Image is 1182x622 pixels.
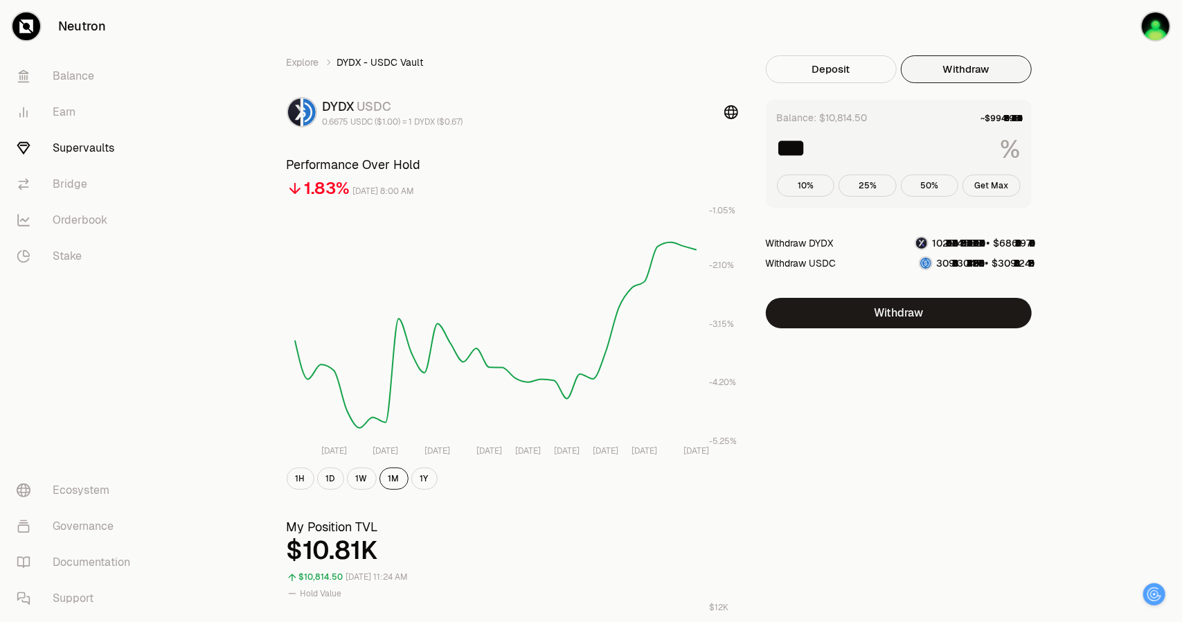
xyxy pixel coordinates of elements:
button: 1M [379,468,409,490]
tspan: [DATE] [593,446,618,457]
a: Support [6,580,150,616]
button: 1W [347,468,377,490]
nav: breadcrumb [287,55,738,69]
button: 1H [287,468,314,490]
img: DYDX Logo [916,238,927,249]
div: 0.6675 USDC ($1.00) = 1 DYDX ($0.67) [323,116,463,127]
div: DYDX [323,97,463,116]
a: Ecosystem [6,472,150,508]
tspan: -4.20% [709,377,736,389]
a: Bridge [6,166,150,202]
img: zhirong80 [1142,12,1170,40]
a: Supervaults [6,130,150,166]
a: Stake [6,238,150,274]
button: Withdraw [901,55,1032,83]
button: 1Y [411,468,438,490]
tspan: [DATE] [373,446,398,457]
tspan: -1.05% [709,205,735,216]
h3: Performance Over Hold [287,155,738,175]
tspan: -3.15% [709,319,734,330]
tspan: [DATE] [476,446,502,457]
button: 1D [317,468,344,490]
span: USDC [357,98,392,114]
tspan: -5.25% [709,436,737,447]
tspan: [DATE] [632,446,657,457]
a: Documentation [6,544,150,580]
div: Withdraw USDC [766,256,836,270]
span: DYDX - USDC Vault [337,55,424,69]
button: 50% [901,175,959,197]
tspan: [DATE] [515,446,541,457]
button: Deposit [766,55,897,83]
span: Hold Value [301,588,342,599]
a: Explore [287,55,319,69]
tspan: -2.10% [709,260,734,271]
button: 25% [839,175,897,197]
div: 1.83% [305,177,350,199]
div: $10,814.50 [299,569,343,585]
a: Orderbook [6,202,150,238]
button: Get Max [962,175,1021,197]
tspan: [DATE] [321,446,346,457]
a: Earn [6,94,150,130]
span: % [1001,136,1021,163]
tspan: [DATE] [554,446,580,457]
div: Withdraw DYDX [766,236,834,250]
img: USDC Logo [303,98,316,126]
a: Governance [6,508,150,544]
h3: My Position TVL [287,517,738,537]
button: 10% [777,175,835,197]
div: [DATE] 8:00 AM [353,184,415,199]
tspan: [DATE] [683,446,709,457]
div: Balance: $10,814.50 [777,111,868,125]
img: DYDX Logo [288,98,301,126]
tspan: [DATE] [424,446,450,457]
div: $10.81K [287,537,738,565]
tspan: $12K [709,602,728,613]
a: Balance [6,58,150,94]
div: [DATE] 11:24 AM [346,569,409,585]
img: USDC Logo [920,258,931,269]
button: Withdraw [766,298,1032,328]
